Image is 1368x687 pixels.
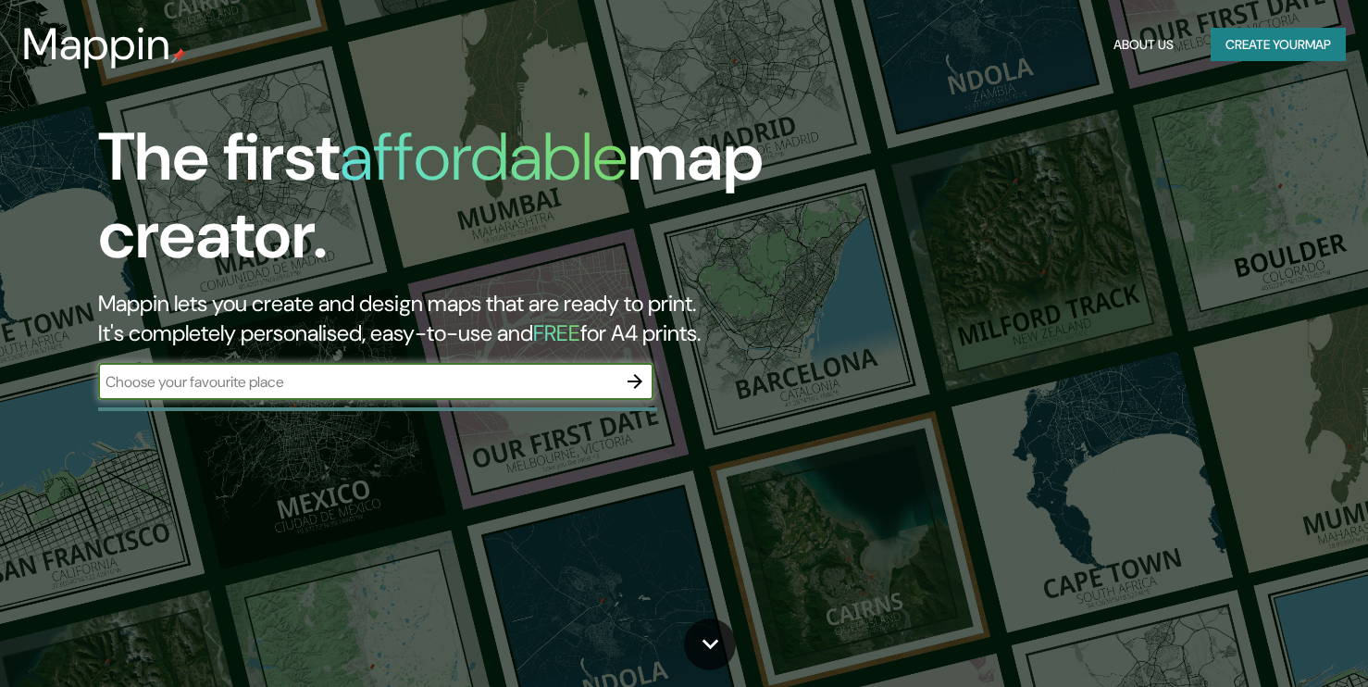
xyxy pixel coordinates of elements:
h3: Mappin [22,19,171,70]
h1: The first map creator. [98,119,782,289]
img: mappin-pin [171,48,186,63]
h2: Mappin lets you create and design maps that are ready to print. It's completely personalised, eas... [98,289,782,348]
input: Choose your favourite place [98,371,616,393]
h5: FREE [533,319,580,347]
button: Create yourmap [1211,28,1346,62]
button: About Us [1106,28,1181,62]
h1: affordable [340,114,628,200]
